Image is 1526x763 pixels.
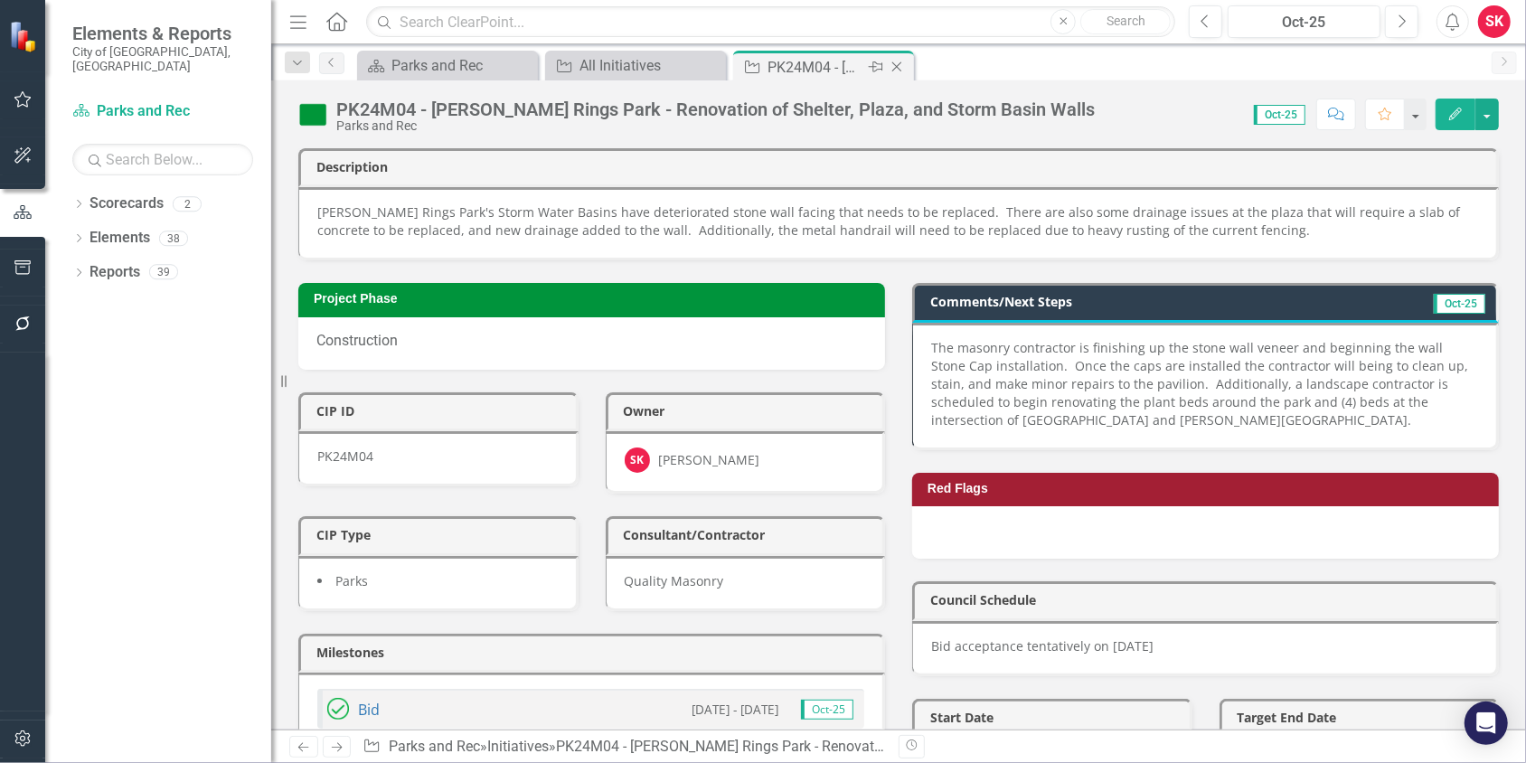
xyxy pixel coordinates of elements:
[335,572,368,589] span: Parks
[579,54,721,77] div: All Initiatives
[72,101,253,122] a: Parks and Rec
[89,228,150,249] a: Elements
[931,339,1478,429] p: The masonry contractor is finishing up the stone wall veneer and beginning the wall Stone Cap ins...
[327,698,349,720] img: Completed
[89,262,140,283] a: Reports
[1465,702,1508,745] div: Open Intercom Messenger
[314,292,876,306] h3: Project Phase
[625,572,724,589] span: Quality Masonry
[366,6,1175,38] input: Search ClearPoint...
[316,160,1487,174] h3: Description
[1080,9,1171,34] button: Search
[659,451,760,469] div: [PERSON_NAME]
[362,54,533,77] a: Parks and Rec
[1434,294,1485,314] span: Oct-25
[72,44,253,74] small: City of [GEOGRAPHIC_DATA], [GEOGRAPHIC_DATA]
[1234,12,1374,33] div: Oct-25
[316,404,567,418] h3: CIP ID
[391,54,533,77] div: Parks and Rec
[173,196,202,212] div: 2
[768,56,864,79] div: PK24M04 - [PERSON_NAME] Rings Park - Renovation of Shelter, Plaza, and Storm Basin Walls
[1478,5,1511,38] button: SK
[1254,105,1305,125] span: Oct-25
[931,637,1478,655] p: Bid acceptance tentatively on [DATE]
[550,54,721,77] a: All Initiatives
[624,528,874,542] h3: Consultant/Contractor
[389,738,480,755] a: Parks and Rec
[930,711,1181,724] h3: Start Date
[336,119,1095,133] div: Parks and Rec
[363,737,885,758] div: » »
[159,231,188,246] div: 38
[928,482,1490,495] h3: Red Flags
[89,193,164,214] a: Scorecards
[317,203,1478,240] p: [PERSON_NAME] Rings Park's Storm Water Basins have deteriorated stone wall facing that needs to b...
[1238,711,1488,724] h3: Target End Date
[317,447,373,465] span: PK24M04
[556,738,1153,755] div: PK24M04 - [PERSON_NAME] Rings Park - Renovation of Shelter, Plaza, and Storm Basin Walls
[72,144,253,175] input: Search Below...
[1107,14,1145,28] span: Search
[316,645,873,659] h3: Milestones
[1228,5,1380,38] button: Oct-25
[624,404,874,418] h3: Owner
[487,738,549,755] a: Initiatives
[358,700,380,720] a: Bid
[801,700,853,720] span: Oct-25
[298,100,327,129] img: On Target
[316,332,398,349] span: Construction
[930,593,1487,607] h3: Council Schedule
[930,295,1335,308] h3: Comments/Next Steps
[625,447,650,473] div: SK
[72,23,253,44] span: Elements & Reports
[692,701,778,718] small: [DATE] - [DATE]
[9,21,41,52] img: ClearPoint Strategy
[336,99,1095,119] div: PK24M04 - [PERSON_NAME] Rings Park - Renovation of Shelter, Plaza, and Storm Basin Walls
[316,528,567,542] h3: CIP Type
[149,265,178,280] div: 39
